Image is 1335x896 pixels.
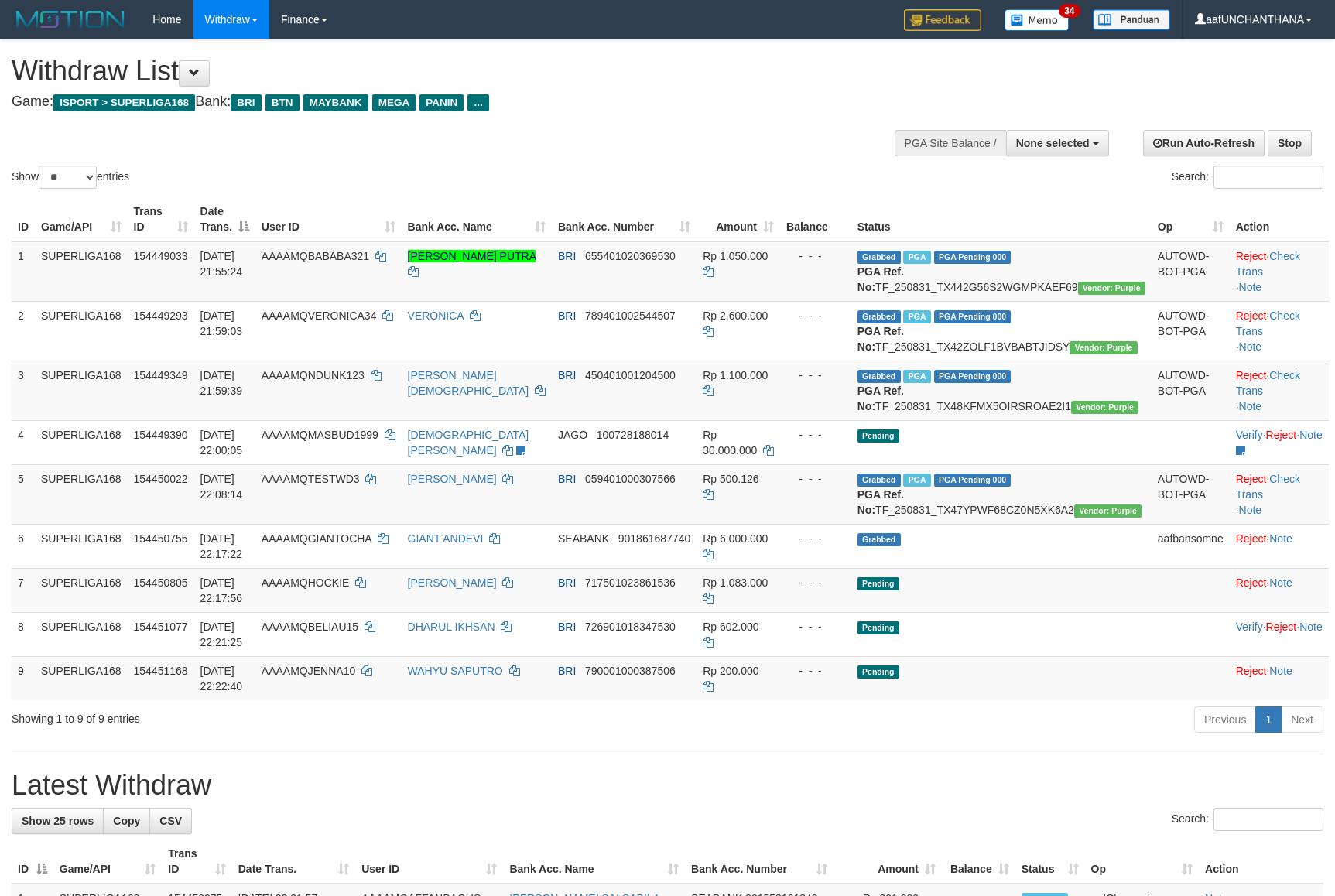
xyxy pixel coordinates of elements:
[200,576,243,604] span: [DATE] 22:17:56
[1230,524,1329,568] td: ·
[402,197,552,241] th: Bank Acc. Name: activate to sort column ascending
[262,429,378,441] span: AAAAMQMASBUD1999
[419,94,464,111] span: PANIN
[1239,281,1262,293] a: Note
[903,310,930,323] span: Marked by aafheankoy
[703,665,758,677] span: Rp 200.000
[355,840,503,884] th: User ID: activate to sort column ascending
[53,840,163,884] th: Game/API: activate to sort column ascending
[1152,524,1230,568] td: aafbansomne
[35,656,128,700] td: SUPERLIGA168
[934,474,1012,487] span: PGA Pending
[12,197,35,241] th: ID
[1236,429,1263,441] a: Verify
[697,197,780,241] th: Amount: activate to sort column ascending
[703,621,758,633] span: Rp 602.000
[1172,166,1323,189] label: Search:
[12,361,35,420] td: 3
[262,621,358,633] span: AAAAMQBELIAU15
[134,309,188,322] span: 154449293
[1078,282,1145,295] span: Vendor URL: https://trx4.1velocity.biz
[585,576,676,589] span: Copy 717501023861536 to clipboard
[128,197,194,241] th: Trans ID: activate to sort column ascending
[1281,706,1323,733] a: Next
[262,576,350,589] span: AAAAMQHOCKIE
[585,665,676,677] span: Copy 790001000387506 to clipboard
[12,8,129,31] img: MOTION_logo.png
[372,94,416,111] span: MEGA
[1230,612,1329,656] td: · ·
[162,840,231,884] th: Trans ID: activate to sort column ascending
[558,473,576,485] span: BRI
[585,369,676,381] span: Copy 450401001204500 to clipboard
[1230,568,1329,612] td: ·
[558,665,576,677] span: BRI
[1239,340,1262,353] a: Note
[53,94,195,111] span: ISPORT > SUPERLIGA168
[200,369,243,397] span: [DATE] 21:59:39
[786,663,845,679] div: - - -
[200,309,243,337] span: [DATE] 21:59:03
[262,309,377,322] span: AAAAMQVERONICA34
[857,665,899,679] span: Pending
[903,474,930,487] span: Marked by aafmaleo
[35,197,128,241] th: Game/API: activate to sort column ascending
[851,361,1152,420] td: TF_250831_TX48KFMX5OIRSROAE2I1
[934,310,1012,323] span: PGA Pending
[35,464,128,524] td: SUPERLIGA168
[1236,665,1267,677] a: Reject
[934,251,1012,264] span: PGA Pending
[1230,197,1329,241] th: Action
[857,621,899,634] span: Pending
[408,429,529,457] a: [DEMOGRAPHIC_DATA][PERSON_NAME]
[703,250,768,262] span: Rp 1.050.000
[12,524,35,568] td: 6
[1005,9,1070,31] img: Button%20Memo.svg
[786,308,845,323] div: - - -
[786,427,845,443] div: - - -
[1269,665,1292,677] a: Note
[467,94,488,111] span: ...
[1236,621,1263,633] a: Verify
[1230,301,1329,361] td: · ·
[134,429,188,441] span: 154449390
[255,197,402,241] th: User ID: activate to sort column ascending
[703,576,768,589] span: Rp 1.083.000
[786,531,845,546] div: - - -
[303,94,368,111] span: MAYBANK
[408,621,495,633] a: DHARUL IKHSAN
[1015,840,1085,884] th: Status: activate to sort column ascending
[12,656,35,700] td: 9
[1059,4,1080,18] span: 34
[1199,840,1323,884] th: Action
[1255,706,1282,733] a: 1
[1085,840,1199,884] th: Op: activate to sort column ascending
[1213,808,1323,831] input: Search:
[1230,361,1329,420] td: · ·
[857,533,901,546] span: Grabbed
[12,420,35,464] td: 4
[35,301,128,361] td: SUPERLIGA168
[1093,9,1170,30] img: panduan.png
[552,197,697,241] th: Bank Acc. Number: activate to sort column ascending
[1194,706,1256,733] a: Previous
[408,665,503,677] a: WAHYU SAPUTRO
[857,325,904,353] b: PGA Ref. No:
[857,370,901,383] span: Grabbed
[1236,250,1267,262] a: Reject
[194,197,255,241] th: Date Trans.: activate to sort column descending
[558,532,609,545] span: SEABANK
[786,248,845,264] div: - - -
[857,474,901,487] span: Grabbed
[942,840,1015,884] th: Balance: activate to sort column ascending
[408,250,536,262] a: [PERSON_NAME] PUTRA
[597,429,669,441] span: Copy 100728188014 to clipboard
[685,840,834,884] th: Bank Acc. Number: activate to sort column ascending
[857,429,899,443] span: Pending
[12,94,875,110] h4: Game: Bank:
[558,621,576,633] span: BRI
[1230,420,1329,464] td: · ·
[857,385,904,412] b: PGA Ref. No:
[1269,576,1292,589] a: Note
[134,369,188,381] span: 154449349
